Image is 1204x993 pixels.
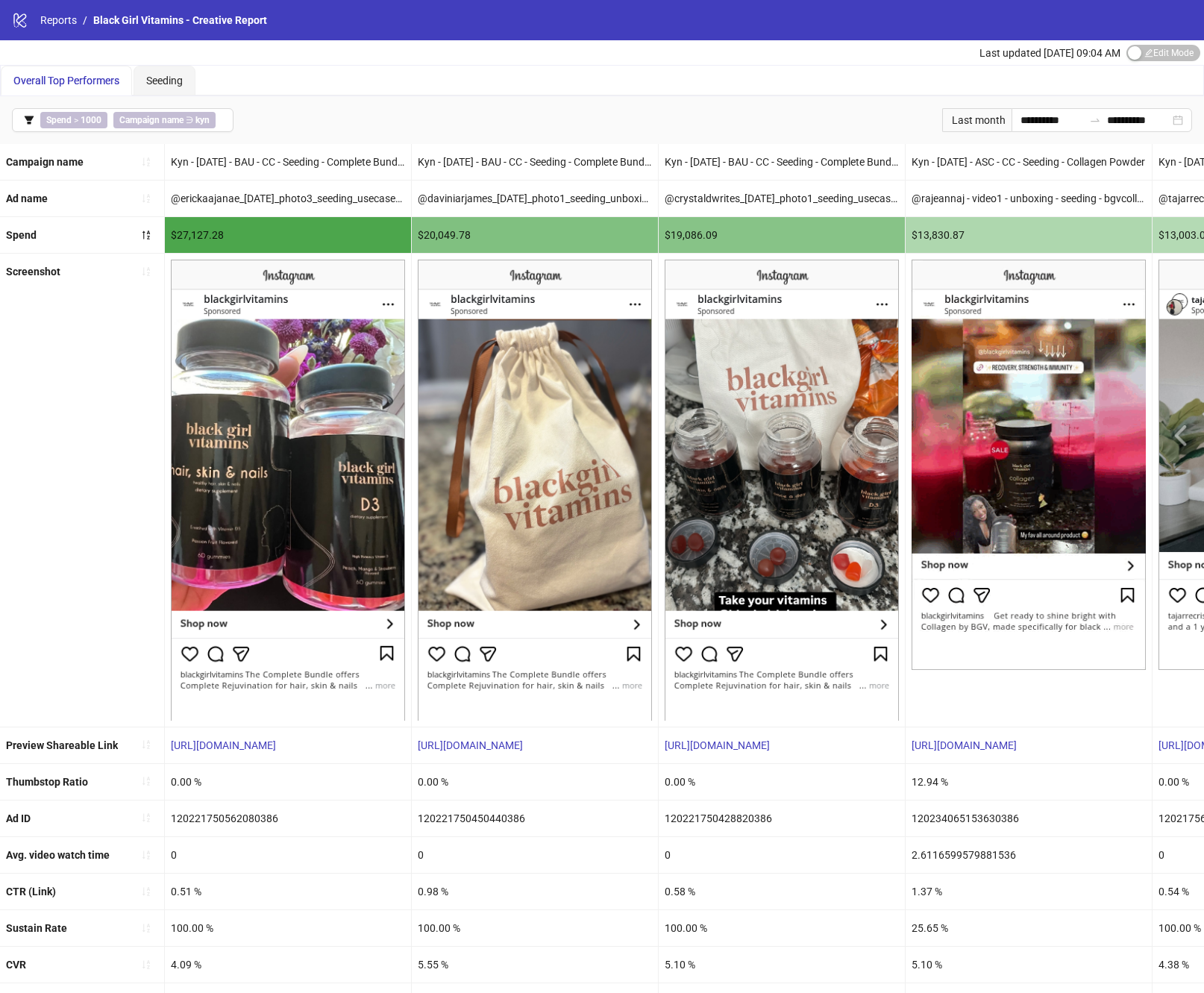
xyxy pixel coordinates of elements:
[1089,114,1101,126] span: to
[979,47,1120,59] span: Last updated [DATE] 09:04 AM
[195,115,210,125] b: kyn
[1089,114,1101,126] span: swap-right
[141,776,151,786] span: sort-ascending
[93,14,267,26] span: Black Girl Vitamins - Creative Report
[906,144,1152,180] div: Kyn - [DATE] - ASC - CC - Seeding - Collagen Powder
[165,217,411,253] div: $27,127.28
[81,115,101,125] b: 1000
[165,801,411,836] div: 120221750562080386
[665,260,899,720] img: Screenshot 120221750428820386
[659,910,905,946] div: 100.00 %
[412,837,658,873] div: 0
[6,886,56,898] b: CTR (Link)
[665,739,770,751] a: [URL][DOMAIN_NAME]
[659,947,905,983] div: 5.10 %
[912,260,1146,670] img: Screenshot 120234065153630386
[6,959,26,971] b: CVR
[165,947,411,983] div: 4.09 %
[659,144,905,180] div: Kyn - [DATE] - BAU - CC - Seeding - Complete Bundle Page
[412,217,658,253] div: $20,049.78
[146,75,183,87] span: Seeding
[942,108,1012,132] div: Last month
[906,217,1152,253] div: $13,830.87
[6,849,110,861] b: Avg. video watch time
[6,266,60,278] b: Screenshot
[412,874,658,909] div: 0.98 %
[412,144,658,180] div: Kyn - [DATE] - BAU - CC - Seeding - Complete Bundle Page
[165,764,411,800] div: 0.00 %
[83,12,87,28] li: /
[6,739,118,751] b: Preview Shareable Link
[659,181,905,216] div: @crystaldwrites_[DATE]_photo1_seeding_usecase_CompleteBundlebundle_blackgirlvitamins.jpg
[113,112,216,128] span: ∋
[37,12,80,28] a: Reports
[659,764,905,800] div: 0.00 %
[6,192,48,204] b: Ad name
[906,764,1152,800] div: 12.94 %
[659,801,905,836] div: 120221750428820386
[659,874,905,909] div: 0.58 %
[165,910,411,946] div: 100.00 %
[119,115,184,125] b: Campaign name
[6,229,37,241] b: Spend
[13,75,119,87] span: Overall Top Performers
[659,217,905,253] div: $19,086.09
[165,144,411,180] div: Kyn - [DATE] - BAU - CC - Seeding - Complete Bundle Page
[6,922,67,934] b: Sustain Rate
[46,115,72,125] b: Spend
[6,156,84,168] b: Campaign name
[141,886,151,897] span: sort-ascending
[141,157,151,167] span: sort-ascending
[6,812,31,824] b: Ad ID
[141,850,151,860] span: sort-ascending
[412,801,658,836] div: 120221750450440386
[171,260,405,720] img: Screenshot 120221750562080386
[412,910,658,946] div: 100.00 %
[412,181,658,216] div: @daviniarjames_[DATE]_photo1_seeding_unboxing_CompleteBundle_blackgirlvitamins.jpg
[412,764,658,800] div: 0.00 %
[906,801,1152,836] div: 120234065153630386
[906,910,1152,946] div: 25.65 %
[6,776,88,788] b: Thumbstop Ratio
[165,181,411,216] div: @erickaajanae_[DATE]_photo3_seeding_usecase_CompleteBundle_blackgirlvitamins.jpg
[141,193,151,204] span: sort-ascending
[141,230,151,240] span: sort-descending
[12,108,233,132] button: Spend > 1000Campaign name ∋ kyn
[141,923,151,933] span: sort-ascending
[141,739,151,750] span: sort-ascending
[418,260,652,720] img: Screenshot 120221750450440386
[418,739,523,751] a: [URL][DOMAIN_NAME]
[906,181,1152,216] div: @rajeannaj - video1 - unboxing - seeding - bgvcollagenpowder - PDP
[912,739,1017,751] a: [URL][DOMAIN_NAME]
[906,947,1152,983] div: 5.10 %
[659,837,905,873] div: 0
[171,739,276,751] a: [URL][DOMAIN_NAME]
[165,837,411,873] div: 0
[165,874,411,909] div: 0.51 %
[906,874,1152,909] div: 1.37 %
[141,812,151,823] span: sort-ascending
[906,837,1152,873] div: 2.6116599579881536
[40,112,107,128] span: >
[24,115,34,125] span: filter
[412,947,658,983] div: 5.55 %
[141,959,151,970] span: sort-ascending
[141,266,151,277] span: sort-ascending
